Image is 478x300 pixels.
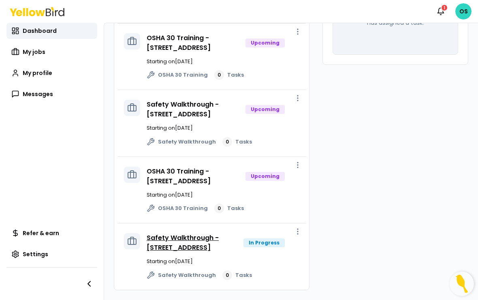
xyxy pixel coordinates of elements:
[433,3,449,19] button: 1
[222,137,252,147] a: 0Tasks
[222,270,252,280] a: 0Tasks
[450,272,474,296] button: Open Resource Center
[455,3,472,19] span: OS
[147,167,211,186] a: OSHA 30 Training - [STREET_ADDRESS]
[158,71,208,79] span: OSHA 30 Training
[6,23,97,39] a: Dashboard
[147,257,299,266] p: Starting on [DATE]
[245,39,285,47] div: Upcoming
[214,70,224,80] div: 0
[6,246,97,262] a: Settings
[6,44,97,60] a: My jobs
[147,191,299,199] p: Starting on [DATE]
[23,229,59,237] span: Refer & earn
[23,69,52,77] span: My profile
[245,172,285,181] div: Upcoming
[158,138,216,146] span: Safety Walkthrough
[23,90,53,98] span: Messages
[147,58,299,66] p: Starting on [DATE]
[147,33,211,52] a: OSHA 30 Training - [STREET_ADDRESS]
[147,233,219,252] a: Safety Walkthrough - [STREET_ADDRESS]
[158,271,216,279] span: Safety Walkthrough
[158,204,208,212] span: OSHA 30 Training
[243,238,285,247] div: In Progress
[23,27,57,35] span: Dashboard
[222,270,232,280] div: 0
[147,100,219,119] a: Safety Walkthrough - [STREET_ADDRESS]
[6,225,97,241] a: Refer & earn
[6,65,97,81] a: My profile
[147,124,299,132] p: Starting on [DATE]
[222,137,232,147] div: 0
[214,204,244,213] a: 0Tasks
[214,70,244,80] a: 0Tasks
[6,86,97,102] a: Messages
[245,105,285,114] div: Upcoming
[23,250,48,258] span: Settings
[441,4,448,11] div: 1
[214,204,224,213] div: 0
[23,48,45,56] span: My jobs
